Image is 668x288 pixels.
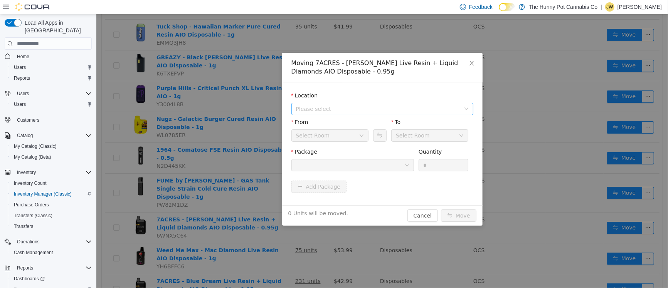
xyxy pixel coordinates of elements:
span: Inventory [17,169,36,176]
a: Inventory Manager (Classic) [11,189,75,199]
input: Dark Mode [499,3,515,11]
span: Reports [11,74,92,83]
label: To [295,105,304,111]
a: My Catalog (Classic) [11,142,60,151]
span: Users [14,64,26,70]
img: Cova [15,3,50,11]
button: Inventory Manager (Classic) [8,189,95,199]
button: icon: swapMove [345,195,380,208]
i: icon: down [308,149,313,154]
button: Reports [8,73,95,84]
span: Please select [200,91,364,99]
button: Catalog [14,131,36,140]
i: icon: down [363,119,367,124]
button: Transfers [8,221,95,232]
button: Home [2,50,95,62]
span: Dashboards [11,274,92,283]
button: Users [2,88,95,99]
button: Users [8,99,95,110]
span: My Catalog (Beta) [11,152,92,162]
button: Reports [14,263,36,273]
span: Home [14,51,92,61]
a: Dashboards [11,274,48,283]
span: Catalog [17,132,33,139]
a: Purchase Orders [11,200,52,209]
span: My Catalog (Classic) [11,142,92,151]
button: Cancel [311,195,342,208]
span: Load All Apps in [GEOGRAPHIC_DATA] [22,19,92,34]
div: Moving 7ACRES - [PERSON_NAME] Live Resin + Liquid Diamonds AIO Disposable - 0.95g [195,45,377,62]
span: Users [11,100,92,109]
button: Transfers (Classic) [8,210,95,221]
a: Transfers [11,222,36,231]
button: Swap [277,115,290,127]
p: | [601,2,602,12]
span: Transfers [14,223,33,229]
button: Purchase Orders [8,199,95,210]
span: Reports [14,263,92,273]
button: Users [14,89,32,98]
button: Close [365,39,386,60]
a: Users [11,100,29,109]
span: My Catalog (Beta) [14,154,51,160]
i: icon: down [263,119,268,124]
a: Reports [11,74,33,83]
i: icon: close [372,46,379,52]
button: Reports [2,263,95,273]
p: The Hunny Pot Cannabis Co [529,2,597,12]
div: Jaelin Williams [605,2,614,12]
div: Select Room [300,116,333,127]
a: Transfers (Classic) [11,211,56,220]
a: My Catalog (Beta) [11,152,54,162]
span: Feedback [469,3,493,11]
button: My Catalog (Classic) [8,141,95,152]
span: Purchase Orders [14,202,49,208]
span: Dashboards [14,276,45,282]
span: Inventory Count [11,179,92,188]
span: JW [606,2,613,12]
span: Catalog [14,131,92,140]
button: icon: plusAdd Package [195,166,251,179]
label: From [195,105,212,111]
span: Reports [17,265,33,271]
span: Operations [17,239,40,245]
label: Package [195,134,221,141]
span: Reports [14,75,30,81]
a: Home [14,52,32,61]
span: Customers [17,117,39,123]
a: Dashboards [8,273,95,284]
button: My Catalog (Beta) [8,152,95,162]
a: Customers [14,116,42,125]
div: Select Room [200,116,234,127]
span: Purchase Orders [11,200,92,209]
span: Transfers (Classic) [11,211,92,220]
span: Users [14,89,92,98]
button: Operations [2,236,95,247]
button: Users [8,62,95,73]
span: Users [14,101,26,107]
span: Users [11,63,92,72]
span: Customers [14,115,92,125]
span: Inventory [14,168,92,177]
span: 0 Units will be moved. [192,195,252,203]
label: Quantity [322,134,346,141]
button: Catalog [2,130,95,141]
a: Users [11,63,29,72]
a: Cash Management [11,248,56,257]
span: Inventory Manager (Classic) [11,189,92,199]
a: Inventory Count [11,179,50,188]
button: Customers [2,114,95,126]
input: Quantity [323,145,372,157]
button: Inventory [2,167,95,178]
span: Operations [14,237,92,246]
button: Operations [14,237,43,246]
label: Location [195,78,222,84]
button: Inventory [14,168,39,177]
button: Inventory Count [8,178,95,189]
span: My Catalog (Classic) [14,143,57,149]
p: [PERSON_NAME] [618,2,662,12]
span: Transfers (Classic) [14,213,52,219]
span: Users [17,90,29,97]
i: icon: down [368,92,372,98]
